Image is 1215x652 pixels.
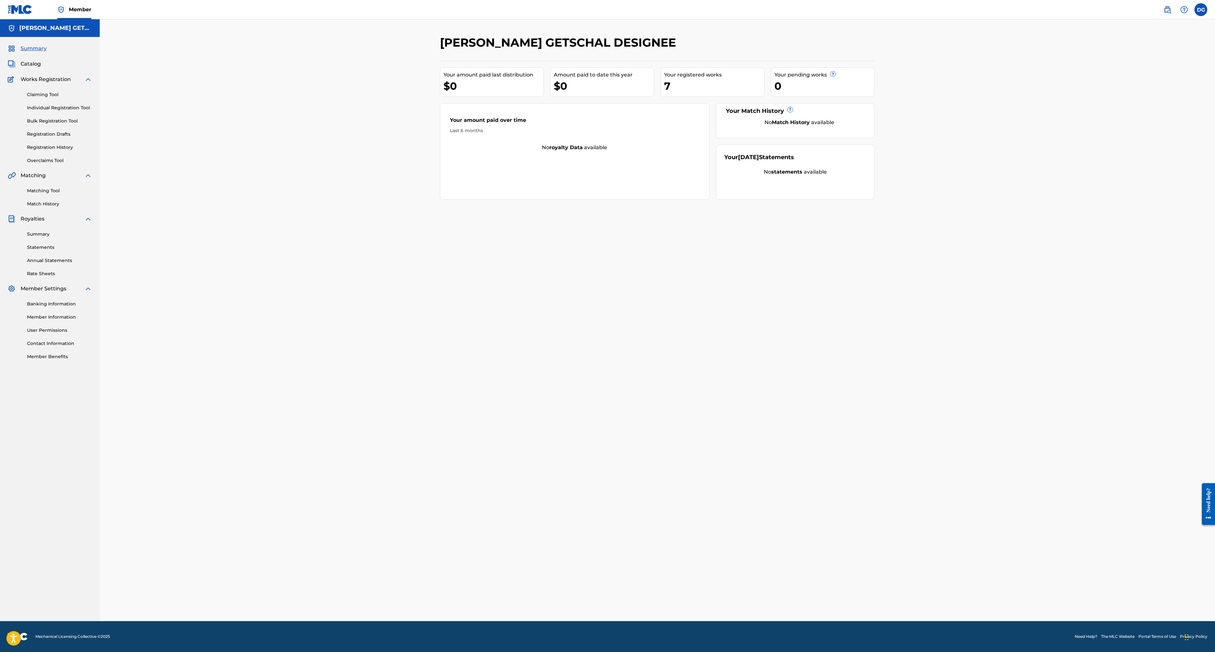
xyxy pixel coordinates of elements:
a: Member Benefits [27,353,92,360]
a: User Permissions [27,327,92,334]
span: Royalties [21,215,44,223]
a: Registration History [27,144,92,151]
img: help [1180,6,1188,14]
img: Member Settings [8,285,15,293]
a: Privacy Policy [1180,634,1207,639]
a: Annual Statements [27,257,92,264]
div: Your amount paid last distribution [443,71,544,79]
div: Drag [1185,628,1189,647]
a: The MLC Website [1101,634,1135,639]
div: Your pending works [774,71,874,79]
img: expand [84,76,92,83]
span: Member [69,6,91,13]
img: Catalog [8,60,15,68]
span: Mechanical Licensing Collective © 2025 [35,634,110,639]
div: Your amount paid over time [450,116,699,127]
strong: statements [771,169,802,175]
span: ? [830,71,836,77]
span: ? [788,107,793,112]
strong: royalty data [549,144,583,150]
a: Bulk Registration Tool [27,118,92,124]
div: Your Statements [724,153,794,162]
span: Works Registration [21,76,71,83]
div: Amount paid to date this year [554,71,654,79]
div: 7 [664,79,764,93]
a: Member Information [27,314,92,321]
img: Accounts [8,24,15,32]
a: Registration Drafts [27,131,92,138]
div: $0 [554,79,654,93]
div: Help [1178,3,1191,16]
img: Top Rightsholder [57,6,65,14]
iframe: Chat Widget [1183,621,1215,652]
span: [DATE] [738,154,759,161]
a: Public Search [1161,3,1174,16]
span: Matching [21,172,46,179]
a: Rate Sheets [27,270,92,277]
div: No available [732,119,867,126]
img: Matching [8,172,16,179]
iframe: Resource Center [1197,475,1215,533]
h5: DOUGLAS COOPER GETSCHAL DESIGNEE [19,24,92,32]
a: Matching Tool [27,187,92,194]
img: logo [8,633,28,640]
h2: [PERSON_NAME] GETSCHAL DESIGNEE [440,35,679,50]
div: Last 6 months [450,127,699,134]
img: MLC Logo [8,5,32,14]
span: Catalog [21,60,41,68]
a: Match History [27,201,92,207]
span: Member Settings [21,285,66,293]
a: Contact Information [27,340,92,347]
div: No available [440,144,709,151]
a: Need Help? [1075,634,1097,639]
a: SummarySummary [8,45,47,52]
a: Summary [27,231,92,238]
a: Portal Terms of Use [1138,634,1176,639]
a: Statements [27,244,92,251]
span: Summary [21,45,47,52]
img: search [1164,6,1171,14]
a: Claiming Tool [27,91,92,98]
div: $0 [443,79,544,93]
img: expand [84,172,92,179]
img: expand [84,215,92,223]
img: expand [84,285,92,293]
div: Your Match History [724,107,867,115]
img: Works Registration [8,76,16,83]
img: Royalties [8,215,15,223]
a: Banking Information [27,301,92,307]
div: 0 [774,79,874,93]
strong: Match History [772,119,810,125]
div: Your registered works [664,71,764,79]
a: Overclaims Tool [27,157,92,164]
img: Summary [8,45,15,52]
div: No available [724,168,867,176]
a: CatalogCatalog [8,60,41,68]
div: User Menu [1194,3,1207,16]
a: Individual Registration Tool [27,104,92,111]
